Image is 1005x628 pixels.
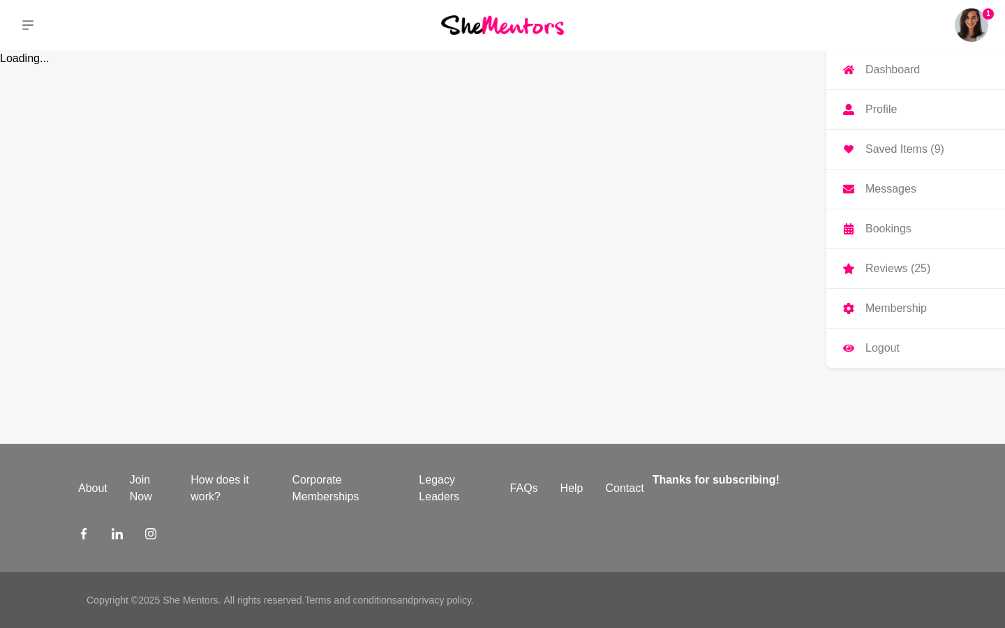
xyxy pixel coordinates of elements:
a: Contact [595,480,655,497]
a: FAQs [499,480,549,497]
a: Honorata Janas1DashboardProfileSaved Items (9)MessagesBookingsReviews (25)MembershipLogout [955,8,988,42]
a: About [67,480,119,497]
p: Reviews (25) [865,263,930,274]
img: Honorata Janas [955,8,988,42]
p: Profile [865,104,897,115]
p: Bookings [865,223,911,234]
img: She Mentors Logo [441,15,564,34]
a: Profile [826,90,1005,129]
p: Logout [865,343,900,354]
a: Saved Items (9) [826,130,1005,169]
p: Membership [865,303,927,314]
a: Bookings [826,209,1005,248]
a: LinkedIn [112,528,123,544]
p: Saved Items (9) [865,144,944,155]
p: All rights reserved. and . [223,593,473,608]
a: Dashboard [826,50,1005,89]
a: How does it work? [179,472,281,505]
p: Copyright © 2025 She Mentors . [87,593,221,608]
h4: Thanks for subscribing! [653,472,918,488]
a: Instagram [145,528,156,544]
span: 1 [983,8,994,20]
a: Help [549,480,595,497]
a: Corporate Memberships [281,472,408,505]
a: Facebook [78,528,89,544]
a: Messages [826,170,1005,209]
a: Reviews (25) [826,249,1005,288]
p: Messages [865,184,916,195]
a: Legacy Leaders [408,472,498,505]
a: privacy policy [413,595,471,606]
a: Terms and conditions [304,595,396,606]
a: Join Now [119,472,179,505]
p: Dashboard [865,64,920,75]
